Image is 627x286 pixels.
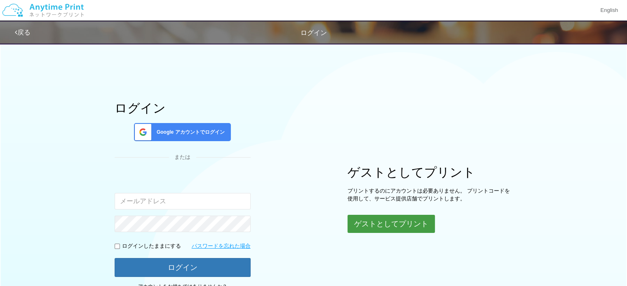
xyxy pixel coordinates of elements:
div: または [115,153,251,161]
input: メールアドレス [115,193,251,209]
p: ログインしたままにする [122,242,181,250]
h1: ログイン [115,101,251,115]
a: 戻る [15,29,31,36]
span: ログイン [301,29,327,36]
span: Google アカウントでログイン [153,129,225,136]
a: パスワードを忘れた場合 [192,242,251,250]
p: プリントするのにアカウントは必要ありません。 プリントコードを使用して、サービス提供店舗でプリントします。 [348,187,512,202]
button: ゲストとしてプリント [348,215,435,233]
h1: ゲストとしてプリント [348,165,512,179]
button: ログイン [115,258,251,277]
